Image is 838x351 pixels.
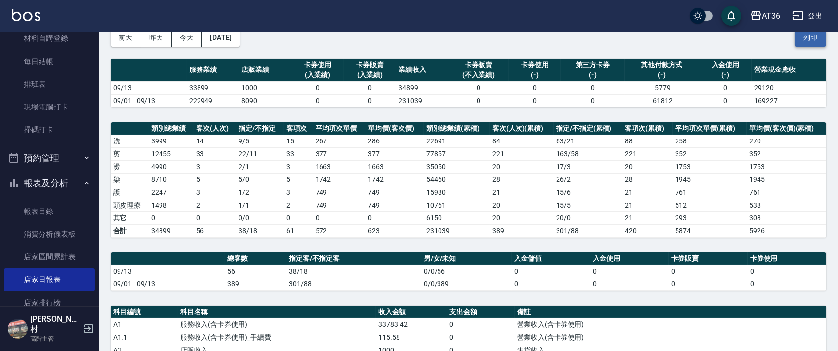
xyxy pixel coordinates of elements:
[627,60,697,70] div: 其他付款方式
[178,318,376,331] td: 服務收入(含卡券使用)
[187,94,239,107] td: 222949
[509,81,561,94] td: 0
[511,70,559,80] div: (-)
[236,224,283,237] td: 38/18
[111,135,149,147] td: 洗
[236,211,283,224] td: 0 / 0
[236,135,283,147] td: 9 / 5
[4,291,95,314] a: 店家排行榜
[554,122,622,135] th: 指定/不指定(累積)
[313,186,366,199] td: 749
[344,81,396,94] td: 0
[627,70,697,80] div: (-)
[313,147,366,160] td: 377
[30,334,80,343] p: 高階主管
[490,186,554,199] td: 21
[194,147,236,160] td: 33
[284,199,313,211] td: 2
[490,211,554,224] td: 20
[747,186,826,199] td: 761
[563,60,622,70] div: 第三方卡券
[561,94,625,107] td: 0
[111,318,178,331] td: A1
[673,186,747,199] td: 761
[451,60,506,70] div: 卡券販賣
[673,135,747,147] td: 258
[344,94,396,107] td: 0
[236,186,283,199] td: 1 / 2
[4,118,95,141] a: 掃碼打卡
[448,94,509,107] td: 0
[111,29,141,47] button: 前天
[622,160,673,173] td: 20
[194,211,236,224] td: 0
[294,70,341,80] div: (入業績)
[313,211,366,224] td: 0
[313,135,366,147] td: 267
[346,70,394,80] div: (入業績)
[291,81,344,94] td: 0
[111,265,225,278] td: 09/13
[490,122,554,135] th: 客次(人次)(累積)
[4,73,95,96] a: 排班表
[396,81,448,94] td: 34899
[225,278,286,290] td: 389
[673,160,747,173] td: 1753
[149,160,194,173] td: 4990
[699,94,752,107] td: 0
[509,94,561,107] td: 0
[669,252,747,265] th: 卡券販賣
[396,94,448,107] td: 231039
[284,135,313,147] td: 15
[622,122,673,135] th: 客項次(累積)
[141,29,172,47] button: 昨天
[747,224,826,237] td: 5926
[622,135,673,147] td: 88
[236,160,283,173] td: 2 / 1
[512,278,590,290] td: 0
[424,122,490,135] th: 類別總業績(累積)
[747,173,826,186] td: 1945
[747,122,826,135] th: 單均價(客次價)(累積)
[490,135,554,147] td: 84
[365,173,424,186] td: 1742
[490,173,554,186] td: 28
[365,199,424,211] td: 749
[490,199,554,211] td: 20
[111,81,187,94] td: 09/13
[747,135,826,147] td: 270
[313,224,366,237] td: 572
[490,160,554,173] td: 20
[625,81,699,94] td: -5779
[554,160,622,173] td: 17 / 3
[669,265,747,278] td: 0
[4,96,95,118] a: 現場電腦打卡
[111,331,178,344] td: A1.1
[313,122,366,135] th: 平均項次單價
[365,224,424,237] td: 623
[447,318,515,331] td: 0
[424,160,490,173] td: 35050
[284,173,313,186] td: 5
[111,173,149,186] td: 染
[149,211,194,224] td: 0
[702,60,749,70] div: 入金使用
[313,199,366,211] td: 749
[747,211,826,224] td: 308
[699,81,752,94] td: 0
[762,10,780,22] div: AT36
[447,331,515,344] td: 0
[447,306,515,318] th: 支出金額
[512,252,590,265] th: 入金儲值
[149,199,194,211] td: 1498
[512,265,590,278] td: 0
[194,173,236,186] td: 5
[424,211,490,224] td: 6150
[673,211,747,224] td: 293
[239,59,291,82] th: 店販業績
[149,122,194,135] th: 類別總業績
[111,59,826,107] table: a dense table
[673,224,747,237] td: 5874
[111,160,149,173] td: 燙
[702,70,749,80] div: (-)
